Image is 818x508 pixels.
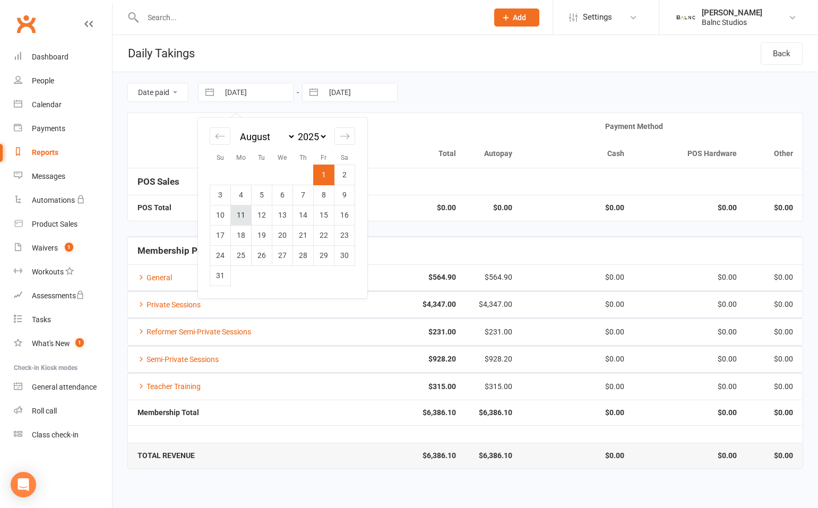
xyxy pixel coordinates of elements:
[231,225,252,245] td: Monday, August 18, 2025
[137,382,201,391] a: Teacher Training
[475,409,512,417] strong: $6,386.10
[32,291,84,300] div: Assessments
[14,236,112,260] a: Waivers 1
[14,69,112,93] a: People
[513,13,526,22] span: Add
[236,154,246,161] small: Mo
[643,150,737,158] div: POS Hardware
[32,383,97,391] div: General attendance
[14,141,112,165] a: Reports
[210,225,231,245] td: Sunday, August 17, 2025
[314,245,334,265] td: Friday, August 29, 2025
[14,332,112,356] a: What's New1
[14,212,112,236] a: Product Sales
[756,355,793,363] div: $0.00
[531,452,625,460] strong: $0.00
[14,45,112,69] a: Dashboard
[475,383,512,391] div: $315.00
[475,273,512,281] div: $564.90
[137,273,172,282] a: General
[252,205,272,225] td: Tuesday, August 12, 2025
[14,165,112,188] a: Messages
[531,204,625,212] strong: $0.00
[32,100,62,109] div: Calendar
[363,273,456,281] strong: $564.90
[314,205,334,225] td: Friday, August 15, 2025
[299,154,307,161] small: Th
[334,225,355,245] td: Saturday, August 23, 2025
[32,244,58,252] div: Waivers
[756,300,793,308] div: $0.00
[278,154,287,161] small: We
[643,273,737,281] div: $0.00
[475,300,512,308] div: $4,347.00
[14,284,112,308] a: Assessments
[314,165,334,185] td: Selected. Friday, August 1, 2025
[531,273,625,281] div: $0.00
[258,154,265,161] small: Tu
[231,205,252,225] td: Monday, August 11, 2025
[702,8,762,18] div: [PERSON_NAME]
[137,328,251,336] a: Reformer Semi-Private Sessions
[113,35,195,72] h1: Daily Takings
[475,328,512,336] div: $231.00
[14,423,112,447] a: Class kiosk mode
[32,196,75,204] div: Automations
[32,148,58,157] div: Reports
[32,407,57,415] div: Roll call
[494,8,539,27] button: Add
[643,355,737,363] div: $0.00
[363,328,456,336] strong: $231.00
[32,76,54,85] div: People
[217,154,224,161] small: Su
[363,355,456,363] strong: $928.20
[210,265,231,286] td: Sunday, August 31, 2025
[475,150,512,158] div: Autopay
[137,203,171,212] strong: POS Total
[252,245,272,265] td: Tuesday, August 26, 2025
[293,205,314,225] td: Thursday, August 14, 2025
[475,123,793,131] div: Payment Method
[11,472,36,497] div: Open Intercom Messenger
[32,315,51,324] div: Tasks
[756,273,793,281] div: $0.00
[65,243,73,252] span: 1
[14,188,112,212] a: Automations
[32,430,79,439] div: Class check-in
[756,328,793,336] div: $0.00
[272,245,293,265] td: Wednesday, August 27, 2025
[252,225,272,245] td: Tuesday, August 19, 2025
[231,245,252,265] td: Monday, August 25, 2025
[210,205,231,225] td: Sunday, August 10, 2025
[363,409,456,417] strong: $6,386.10
[756,383,793,391] div: $0.00
[363,452,456,460] strong: $6,386.10
[675,7,696,28] img: thumb_image1726944048.png
[272,225,293,245] td: Wednesday, August 20, 2025
[231,185,252,205] td: Monday, August 4, 2025
[14,308,112,332] a: Tasks
[32,268,64,276] div: Workouts
[32,220,78,228] div: Product Sales
[32,339,70,348] div: What's New
[531,383,625,391] div: $0.00
[14,117,112,141] a: Payments
[13,11,39,37] a: Clubworx
[756,452,793,460] strong: $0.00
[363,150,456,158] div: Total
[321,154,326,161] small: Fr
[137,246,793,256] h5: Membership Payments
[293,245,314,265] td: Thursday, August 28, 2025
[643,204,737,212] strong: $0.00
[363,204,456,212] strong: $0.00
[219,83,293,101] input: From
[323,83,397,101] input: To
[341,154,348,161] small: Sa
[334,245,355,265] td: Saturday, August 30, 2025
[314,225,334,245] td: Friday, August 22, 2025
[643,409,737,417] strong: $0.00
[293,225,314,245] td: Thursday, August 21, 2025
[334,127,355,145] div: Move forward to switch to the next month.
[531,300,625,308] div: $0.00
[643,300,737,308] div: $0.00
